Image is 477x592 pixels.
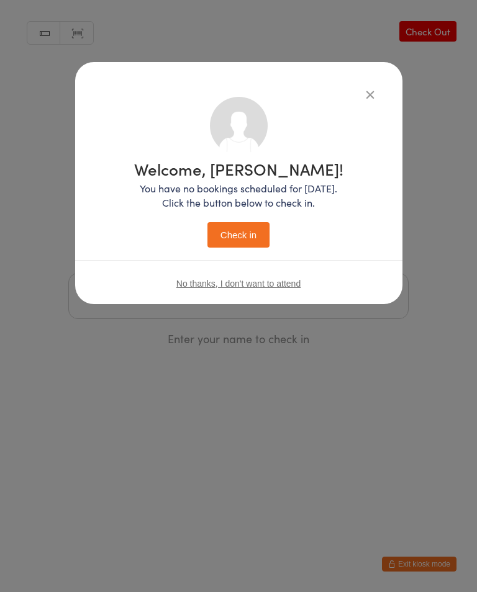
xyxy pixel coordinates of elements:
p: You have no bookings scheduled for [DATE]. Click the button below to check in. [134,181,343,210]
button: Check in [207,222,270,248]
button: No thanks, I don't want to attend [176,279,301,289]
h1: Welcome, [PERSON_NAME]! [134,161,343,177]
img: no_photo.png [210,97,268,155]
